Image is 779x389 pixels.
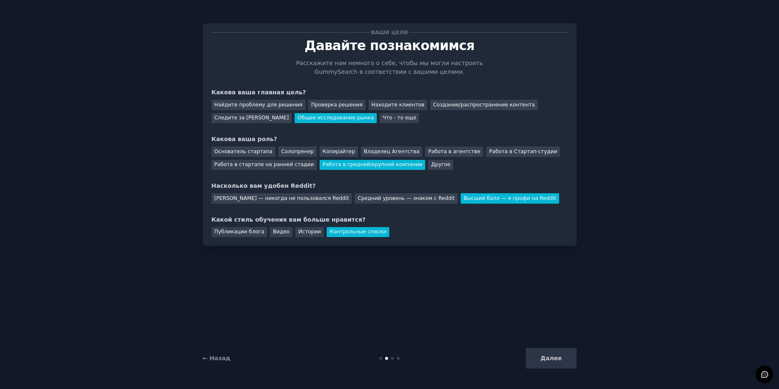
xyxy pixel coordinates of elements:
[214,162,314,167] ya-tr-span: Работа в стартапе на ранней стадии
[214,195,349,201] ya-tr-span: [PERSON_NAME] — никогда не пользовался Reddit
[371,30,408,35] ya-tr-span: Ваши цели
[212,182,316,189] ya-tr-span: Насколько вам удобен Reddit?
[214,102,303,108] ya-tr-span: Найдите проблему для решения
[214,115,289,121] ya-tr-span: Следите за [PERSON_NAME]
[281,149,314,154] ya-tr-span: Солопренер
[371,102,424,108] ya-tr-span: Находите клиентов
[296,60,483,75] ya-tr-span: Расскажите нам немного о себе, чтобы мы могли настроить GummySearch в соответствии с вашими целями.
[464,195,556,201] ya-tr-span: Высший балл — я профи на Reddit
[330,229,386,235] ya-tr-span: Контрольные списки
[489,149,557,154] ya-tr-span: Работа в Стартап-студии
[433,102,535,108] ya-tr-span: Создание/распространение контента
[364,149,419,154] ya-tr-span: Владелец Агентства
[203,355,231,361] a: ← Назад
[323,162,422,167] ya-tr-span: Работа в средней/крупной компании
[273,229,290,235] ya-tr-span: Видео
[428,149,480,154] ya-tr-span: Работа в агентстве
[311,102,363,108] ya-tr-span: Проверка решения
[212,136,277,142] ya-tr-span: Какова ваша роль?
[297,115,374,121] ya-tr-span: Общее исследование рынка
[383,115,416,121] ya-tr-span: Что - то еще
[358,195,455,201] ya-tr-span: Средний уровень — знаком с Reddit
[298,229,321,235] ya-tr-span: Истории
[323,149,355,154] ya-tr-span: Копирайтер
[431,162,450,167] ya-tr-span: Другое
[214,229,265,235] ya-tr-span: Публикации блога
[212,89,306,96] ya-tr-span: Какова ваша главная цель?
[305,38,475,53] ya-tr-span: Давайте познакомимся
[214,149,273,154] ya-tr-span: Основатель стартапа
[212,216,366,223] ya-tr-span: Какой стиль обучения вам больше нравится?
